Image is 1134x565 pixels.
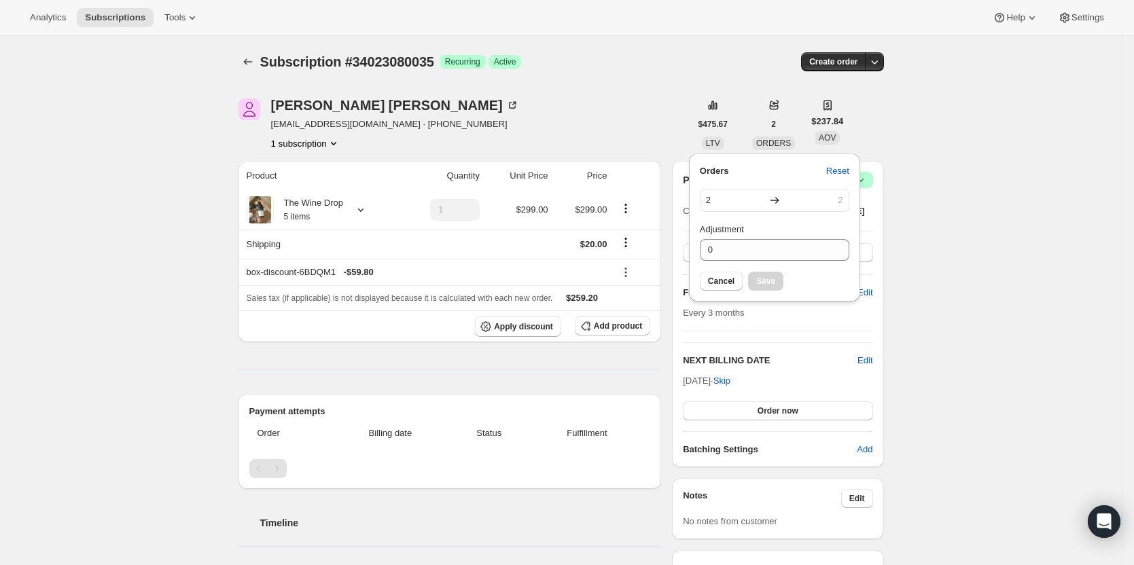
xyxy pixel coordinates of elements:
[475,316,561,337] button: Apply discount
[30,12,66,23] span: Analytics
[455,426,524,440] span: Status
[713,374,730,388] span: Skip
[575,204,607,215] span: $299.00
[238,98,260,120] span: Anne Hust
[809,56,857,67] span: Create order
[818,160,857,182] button: Reset
[260,516,662,530] h2: Timeline
[801,52,866,71] button: Create order
[575,316,650,335] button: Add product
[698,119,728,130] span: $475.67
[683,443,857,456] h6: Batching Settings
[516,204,548,215] span: $299.00
[985,8,1046,27] button: Help
[683,376,730,386] span: [DATE] ·
[683,354,857,367] h2: NEXT BILLING DATE
[706,139,720,148] span: LTV
[826,164,849,178] span: Reset
[1006,12,1025,23] span: Help
[683,401,872,420] button: Order now
[260,54,434,69] span: Subscription #34023080035
[763,115,784,134] button: 2
[249,405,651,418] h2: Payment attempts
[77,8,154,27] button: Subscriptions
[708,276,734,287] span: Cancel
[532,426,642,440] span: Fulfillment
[841,489,873,508] button: Edit
[238,161,399,191] th: Product
[811,115,843,128] span: $237.84
[247,266,607,279] div: box-discount-6BDQM1
[566,293,598,303] span: $259.20
[857,354,872,367] button: Edit
[849,439,881,460] button: Add
[494,56,516,67] span: Active
[700,164,729,178] span: Orders
[857,286,872,299] span: Edit
[683,516,777,526] span: No notes from customer
[494,321,553,332] span: Apply discount
[819,133,836,143] span: AOV
[615,235,637,250] button: Shipping actions
[857,443,872,456] span: Add
[849,493,865,504] span: Edit
[271,136,340,150] button: Product actions
[758,405,798,416] span: Order now
[164,12,185,23] span: Tools
[271,98,519,112] div: [PERSON_NAME] [PERSON_NAME]
[271,117,519,131] span: [EMAIL_ADDRESS][DOMAIN_NAME] · [PHONE_NUMBER]
[705,370,739,392] button: Skip
[344,266,374,279] span: - $59.80
[580,239,607,249] span: $20.00
[238,52,258,71] button: Subscriptions
[445,56,480,67] span: Recurring
[683,489,841,508] h3: Notes
[615,201,637,216] button: Product actions
[22,8,74,27] button: Analytics
[1088,505,1120,538] div: Open Intercom Messenger
[1050,8,1112,27] button: Settings
[771,119,776,130] span: 2
[249,418,331,448] th: Order
[552,161,612,191] th: Price
[594,321,642,331] span: Add product
[274,196,343,223] div: The Wine Drop
[1071,12,1104,23] span: Settings
[334,426,446,440] span: Billing date
[247,293,553,303] span: Sales tax (if applicable) is not displayed because it is calculated with each new order.
[756,139,791,148] span: ORDERS
[156,8,207,27] button: Tools
[700,224,744,234] span: Adjustment
[700,272,743,291] button: Cancel
[690,115,736,134] button: $475.67
[706,194,711,207] span: 2
[284,212,311,221] small: 5 items
[249,459,651,478] nav: Pagination
[484,161,552,191] th: Unit Price
[838,194,843,207] span: 2
[238,229,399,259] th: Shipping
[683,308,744,318] span: Every 3 months
[85,12,145,23] span: Subscriptions
[399,161,484,191] th: Quantity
